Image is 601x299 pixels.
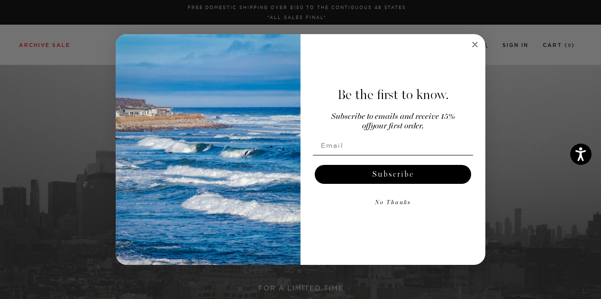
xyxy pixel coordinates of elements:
[337,87,449,103] span: Be the first to know.
[313,136,473,155] input: Email
[313,193,473,212] button: No Thanks
[371,122,424,130] span: your first order.
[315,165,471,184] button: Subscribe
[116,34,300,265] img: 125c788d-000d-4f3e-b05a-1b92b2a23ec9.jpeg
[331,113,455,121] span: Subscribe to emails and receive 15%
[362,122,371,130] span: off
[469,39,481,50] button: Close dialog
